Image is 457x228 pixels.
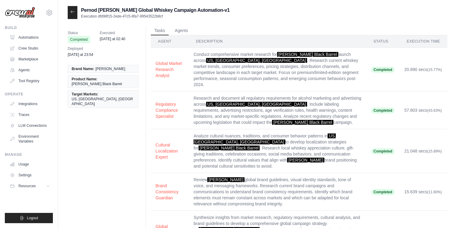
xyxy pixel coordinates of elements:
[189,129,366,173] td: Analyze cultural nuances, traditions, and consumer behavior patterns in to develop localization s...
[371,189,395,195] span: Completed
[156,142,184,160] button: Cultural Localization Expert
[272,120,333,125] span: [PERSON_NAME] Black Barrel
[427,149,442,153] span: (15.89%)
[371,67,395,73] span: Completed
[400,173,447,211] td: 15.639 secs
[400,48,447,92] td: 20.890 secs
[207,177,245,182] span: [PERSON_NAME]
[68,36,90,43] span: Completed
[287,158,324,162] span: [PERSON_NAME]
[81,14,230,19] p: Execution dfd98f15-2ede-47c5-8fa7-99543522b8cf
[151,26,169,35] button: Tasks
[371,148,395,154] span: Completed
[7,54,53,64] a: Marketplace
[7,110,53,120] a: Traces
[400,92,447,129] td: 57.803 secs
[7,132,53,146] a: Environment Variables
[427,68,442,72] span: (15.77%)
[100,37,125,41] time: September 1, 2025 at 02:40 CEST
[5,25,53,30] div: Build
[18,184,36,188] span: Resources
[156,101,184,119] button: Regulatory Compliance Specialist
[366,35,400,48] th: Status
[277,52,339,57] span: [PERSON_NAME] Black Barrel
[68,46,93,52] span: Deployed
[7,99,53,109] a: Integrations
[5,152,53,157] div: Manage
[7,170,53,180] a: Settings
[156,60,184,79] button: Global Market Research Analyst
[81,7,230,14] h2: Pernod [PERSON_NAME] Global Whiskey Campaign Automation-v1
[27,216,38,220] span: Logout
[7,65,53,75] a: Agents
[189,92,366,129] td: Research and document all regulatory requirements for alcohol marketing and advertising across . ...
[7,76,53,86] a: Tool Registry
[400,35,447,48] th: Execution Time
[68,30,90,36] span: Status
[7,159,53,169] a: Usage
[427,190,442,194] span: (11.80%)
[156,183,184,201] button: Brand Consistency Guardian
[68,53,93,57] time: August 31, 2025 at 23:54 CEST
[7,43,53,53] a: Crew Studio
[206,58,307,63] span: US, [GEOGRAPHIC_DATA], [GEOGRAPHIC_DATA]
[427,108,442,113] span: (43.63%)
[5,213,53,223] button: Logout
[7,33,53,42] a: Automations
[72,92,98,97] span: Target Markets:
[72,77,97,82] span: Product Name:
[5,7,35,18] img: Logo
[189,48,366,92] td: Conduct comprehensive market research for launch across . Research current whiskey market trends,...
[371,108,395,114] span: Completed
[72,66,94,71] span: Brand Name:
[5,92,53,97] div: Operate
[189,173,366,211] td: Review global brand guidelines, visual identity standards, tone of voice, and messaging framework...
[400,129,447,173] td: 21.048 secs
[72,97,135,106] span: US, [GEOGRAPHIC_DATA], [GEOGRAPHIC_DATA]
[100,30,125,36] span: Executed
[96,66,125,71] span: [PERSON_NAME]
[151,35,189,48] th: Agent
[206,102,307,107] span: US, [GEOGRAPHIC_DATA], [GEOGRAPHIC_DATA]
[7,121,53,130] a: LLM Connections
[171,26,192,35] button: Agents
[189,35,366,48] th: Description
[7,181,53,191] button: Resources
[199,146,260,150] span: [PERSON_NAME] Black Barrel
[72,82,122,86] span: [PERSON_NAME] Black Barrel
